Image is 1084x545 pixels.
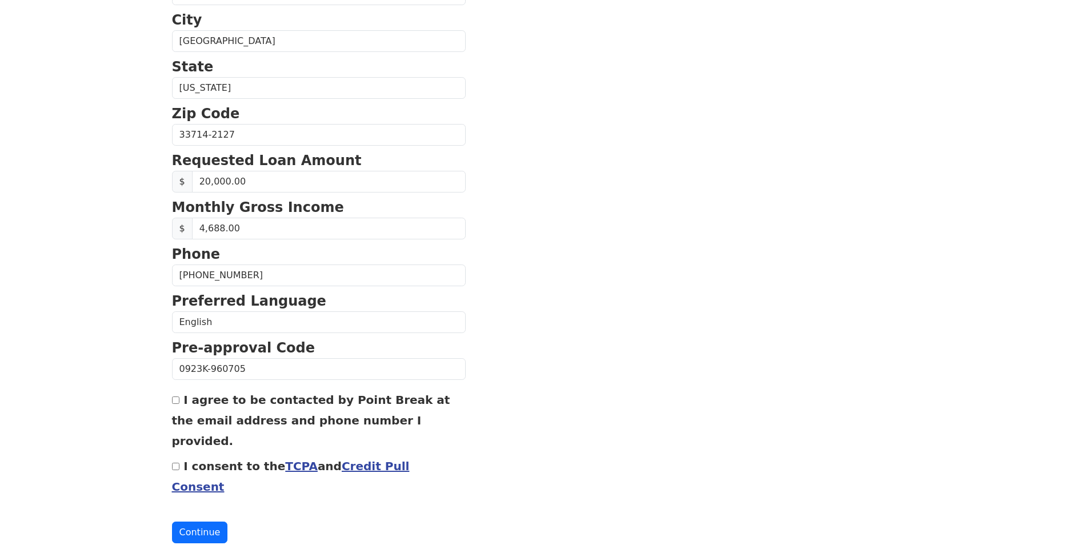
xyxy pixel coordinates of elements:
strong: City [172,12,202,28]
input: City [172,30,466,52]
input: Pre-approval Code [172,358,466,380]
strong: Preferred Language [172,293,326,309]
input: Phone [172,265,466,286]
span: $ [172,171,193,193]
input: 0.00 [192,218,466,239]
input: Requested Loan Amount [192,171,466,193]
strong: Zip Code [172,106,240,122]
strong: Phone [172,246,221,262]
label: I consent to the and [172,459,410,494]
a: TCPA [285,459,318,473]
p: Monthly Gross Income [172,197,466,218]
strong: State [172,59,214,75]
strong: Requested Loan Amount [172,153,362,169]
input: Zip Code [172,124,466,146]
strong: Pre-approval Code [172,340,315,356]
label: I agree to be contacted by Point Break at the email address and phone number I provided. [172,393,450,448]
button: Continue [172,522,228,543]
span: $ [172,218,193,239]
